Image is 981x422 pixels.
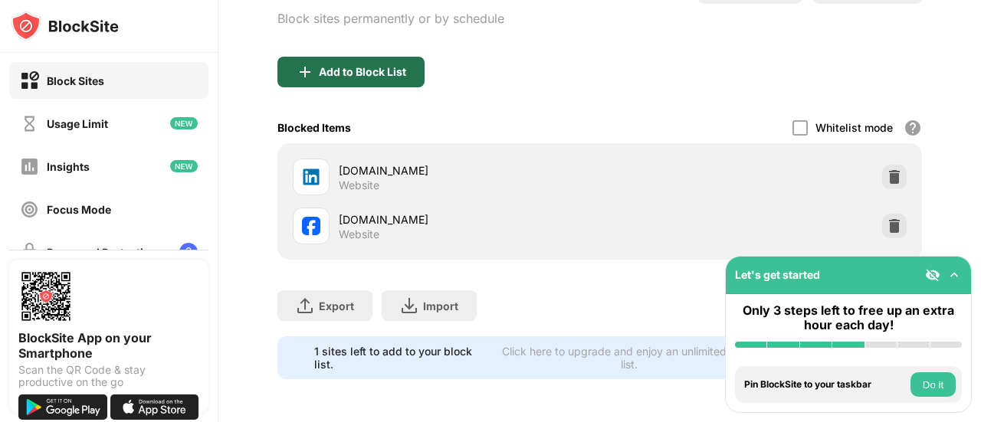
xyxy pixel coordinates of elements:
[18,330,199,361] div: BlockSite App on your Smartphone
[20,114,39,133] img: time-usage-off.svg
[319,66,406,78] div: Add to Block List
[339,211,600,227] div: [DOMAIN_NAME]
[947,267,962,283] img: omni-setup-toggle.svg
[11,11,119,41] img: logo-blocksite.svg
[925,267,940,283] img: eye-not-visible.svg
[314,345,487,371] div: 1 sites left to add to your block list.
[744,379,907,390] div: Pin BlockSite to your taskbar
[110,394,199,420] img: download-on-the-app-store.svg
[735,303,962,332] div: Only 3 steps left to free up an extra hour each day!
[47,74,104,87] div: Block Sites
[339,162,600,178] div: [DOMAIN_NAME]
[339,178,379,192] div: Website
[277,121,351,134] div: Blocked Items
[170,160,198,172] img: new-icon.svg
[497,345,762,371] div: Click here to upgrade and enjoy an unlimited block list.
[339,227,379,241] div: Website
[910,372,956,397] button: Do it
[170,117,198,129] img: new-icon.svg
[319,299,354,312] div: Export
[47,246,157,259] div: Password Protection
[47,203,111,216] div: Focus Mode
[47,160,90,173] div: Insights
[18,269,74,324] img: options-page-qr-code.png
[20,157,39,176] img: insights-off.svg
[277,11,504,26] div: Block sites permanently or by schedule
[47,117,108,130] div: Usage Limit
[18,364,199,388] div: Scan the QR Code & stay productive on the go
[20,71,39,90] img: block-on.svg
[179,243,198,261] img: lock-menu.svg
[20,200,39,219] img: focus-off.svg
[18,394,107,420] img: get-it-on-google-play.svg
[735,268,820,281] div: Let's get started
[423,299,458,312] div: Import
[302,217,320,235] img: favicons
[815,121,893,134] div: Whitelist mode
[20,243,39,262] img: password-protection-off.svg
[302,168,320,186] img: favicons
